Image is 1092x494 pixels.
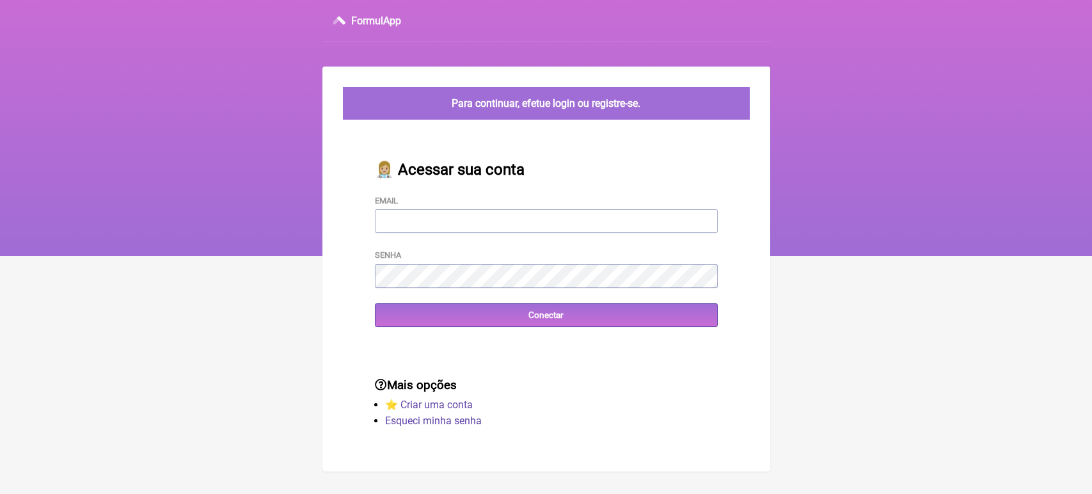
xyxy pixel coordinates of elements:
[343,87,750,120] div: Para continuar, efetue login ou registre-se.
[385,399,473,411] a: ⭐️ Criar uma conta
[351,15,401,27] h3: FormulApp
[375,161,718,179] h2: 👩🏼‍⚕️ Acessar sua conta
[375,378,718,392] h3: Mais opções
[385,415,482,427] a: Esqueci minha senha
[375,303,718,327] input: Conectar
[375,250,401,260] label: Senha
[375,196,398,205] label: Email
